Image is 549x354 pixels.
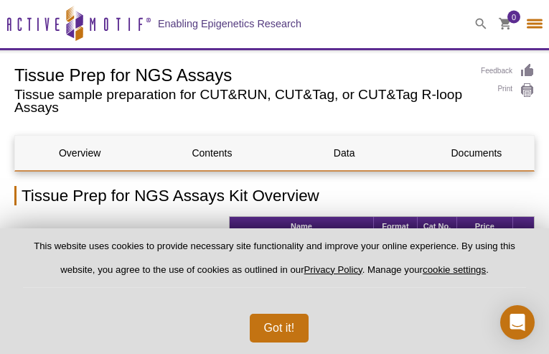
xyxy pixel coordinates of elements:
[15,136,144,170] a: Overview
[481,83,535,98] a: Print
[512,11,516,24] span: 0
[500,305,535,340] div: Open Intercom Messenger
[457,217,513,236] th: Price
[23,240,526,288] p: This website uses cookies to provide necessary site functionality and improve your online experie...
[374,217,418,236] th: Format
[14,186,535,205] h2: Tissue Prep for NGS Assays Kit Overview
[412,136,541,170] a: Documents
[418,217,457,236] th: Cat No.
[304,264,362,275] a: Privacy Policy
[147,136,276,170] a: Contents
[423,264,486,275] button: cookie settings
[14,88,466,114] h2: Tissue sample preparation for CUT&RUN, CUT&Tag, or CUT&Tag R-loop Assays
[14,63,466,85] h1: Tissue Prep for NGS Assays
[250,314,309,343] button: Got it!
[499,18,512,33] a: 0
[230,217,374,236] th: Name
[158,17,301,30] h2: Enabling Epigenetics Research
[280,136,409,170] a: Data
[481,63,535,79] a: Feedback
